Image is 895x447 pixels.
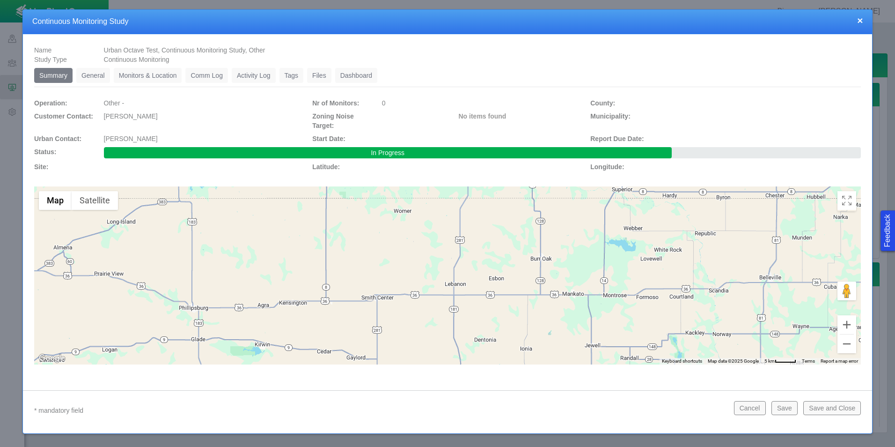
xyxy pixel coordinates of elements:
a: Files [307,68,331,83]
a: Activity Log [232,68,276,83]
a: Comm Log [185,68,227,83]
span: Latitude: [312,163,340,171]
h4: Continuous Monitoring Study [32,17,863,27]
a: Summary [34,68,73,83]
button: Zoom out [837,335,856,353]
button: Keyboard shortcuts [662,358,702,365]
button: Toggle Fullscreen in browser window [837,191,856,210]
button: Map Scale: 5 km per 42 pixels [762,358,799,365]
p: * mandatory field [34,405,726,417]
button: Save [771,401,798,415]
img: Google [37,352,67,365]
span: Map data ©2025 Google [708,358,759,364]
button: Show satellite imagery [72,191,118,210]
span: Continuous Monitoring [104,56,169,63]
button: Drag Pegman onto the map to open Street View [837,282,856,300]
button: Cancel [734,401,766,415]
span: Start Date: [312,135,345,142]
span: Customer Contact: [34,112,93,120]
button: Show street map [39,191,72,210]
button: close [857,15,863,25]
span: Urban Contact: [34,135,81,142]
span: Nr of Monitors: [312,99,359,107]
a: Terms [802,358,815,364]
span: [PERSON_NAME] [104,112,158,120]
a: Monitors & Location [114,68,182,83]
span: County: [590,99,615,107]
span: Site: [34,163,48,171]
button: Save and Close [803,401,861,415]
span: Longitude: [590,163,624,171]
span: Report Due Date: [590,135,644,142]
a: Dashboard [335,68,378,83]
a: Open this area in Google Maps (opens a new window) [37,352,67,365]
span: Operation: [34,99,67,107]
span: [PERSON_NAME] [104,135,158,142]
span: Municipality: [590,112,631,120]
a: General [76,68,110,83]
span: 0 [382,99,386,107]
a: Report a map error [821,358,858,364]
span: Name [34,46,51,54]
span: Zoning Noise Target: [312,112,354,129]
label: No items found [459,112,506,121]
span: 5 km [764,358,775,364]
a: Tags [279,68,304,83]
span: Other - [104,99,125,107]
span: Status: [34,148,56,156]
span: Study Type [34,56,67,63]
div: In Progress [104,147,672,158]
span: Urban Octave Test, Continuous Monitoring Study, Other [104,46,265,54]
button: Zoom in [837,315,856,334]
